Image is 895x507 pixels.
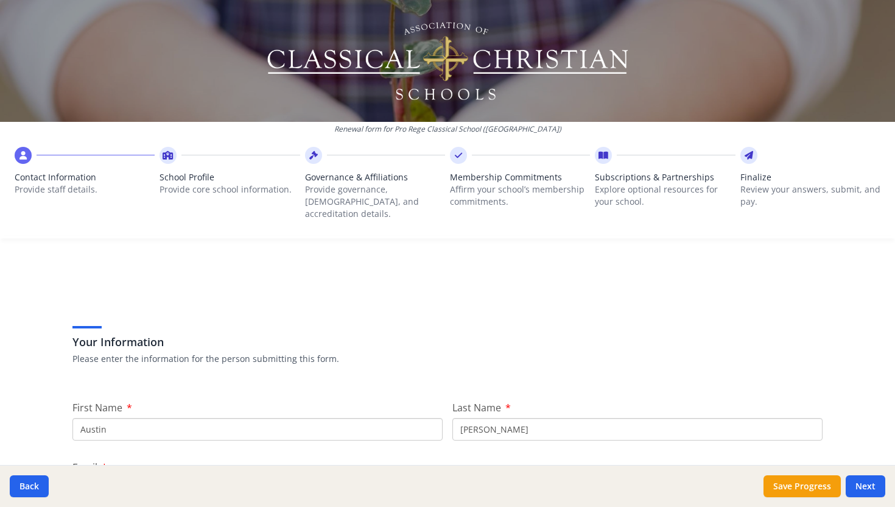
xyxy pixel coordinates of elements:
[740,183,880,208] p: Review your answers, submit, and pay.
[740,171,880,183] span: Finalize
[450,183,590,208] p: Affirm your school’s membership commitments.
[15,183,155,196] p: Provide staff details.
[160,183,300,196] p: Provide core school information.
[452,401,501,414] span: Last Name
[305,183,445,220] p: Provide governance, [DEMOGRAPHIC_DATA], and accreditation details.
[595,183,735,208] p: Explore optional resources for your school.
[450,171,590,183] span: Membership Commitments
[72,461,97,474] span: Email
[72,353,823,365] p: Please enter the information for the person submitting this form.
[305,171,445,183] span: Governance & Affiliations
[160,171,300,183] span: School Profile
[15,171,155,183] span: Contact Information
[72,401,122,414] span: First Name
[10,475,49,497] button: Back
[265,18,630,104] img: Logo
[763,475,841,497] button: Save Progress
[846,475,885,497] button: Next
[72,333,823,350] h3: Your Information
[595,171,735,183] span: Subscriptions & Partnerships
